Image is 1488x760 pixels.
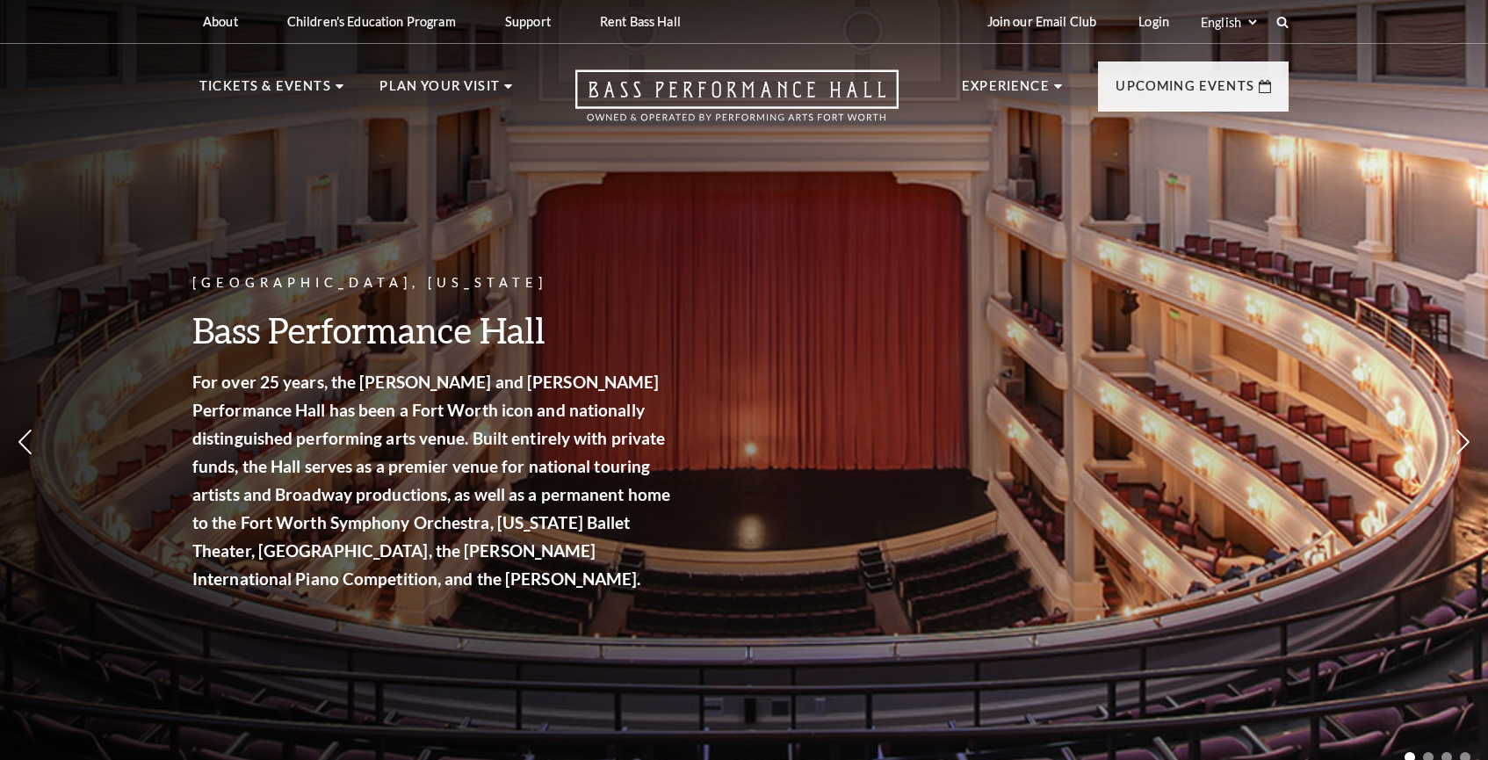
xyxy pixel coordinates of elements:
[379,76,500,107] p: Plan Your Visit
[199,76,331,107] p: Tickets & Events
[962,76,1050,107] p: Experience
[287,14,456,29] p: Children's Education Program
[600,14,681,29] p: Rent Bass Hall
[1116,76,1254,107] p: Upcoming Events
[192,372,670,589] strong: For over 25 years, the [PERSON_NAME] and [PERSON_NAME] Performance Hall has been a Fort Worth ico...
[203,14,238,29] p: About
[505,14,551,29] p: Support
[192,272,675,294] p: [GEOGRAPHIC_DATA], [US_STATE]
[192,308,675,352] h3: Bass Performance Hall
[1197,14,1260,31] select: Select:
